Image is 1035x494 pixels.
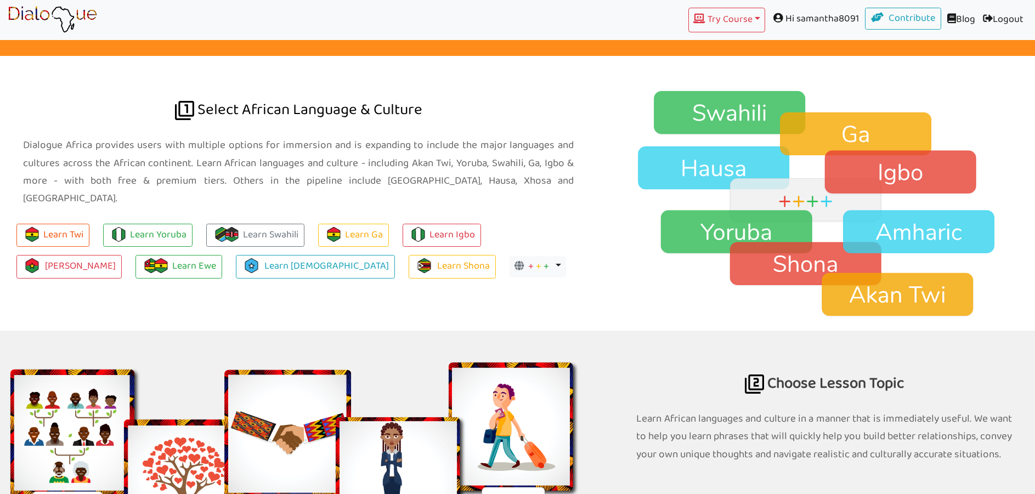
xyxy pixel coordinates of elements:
[135,255,222,279] a: Learn Ewe
[613,90,1035,319] img: Twi language, Yoruba, Hausa, Fante, Igbo, Swahili, Amharic, Shona
[206,224,304,247] a: Learn Swahili
[111,227,126,242] img: flag-nigeria.710e75b6.png
[16,224,89,247] button: Learn Twi
[144,258,159,273] img: togo.0c01db91.png
[865,8,942,30] a: Contribute
[318,224,389,247] a: Learn Ga
[25,227,39,242] img: flag-ghana.106b55d9.png
[175,101,194,120] img: african language dialogue
[403,224,481,247] a: Learn Igbo
[636,410,1012,463] p: Learn African languages and culture in a manner that is immediately useful. We want to help you l...
[154,258,168,273] img: flag-ghana.106b55d9.png
[417,258,432,273] img: zimbabwe.93903875.png
[214,227,229,242] img: flag-tanzania.fe228584.png
[765,8,865,30] span: Hi samantha8091
[23,56,574,131] h2: Select African Language & Culture
[409,255,496,279] a: Learn Shona
[544,258,549,275] span: +
[23,137,574,207] p: Dialogue Africa provides users with multiple options for immersion and is expanding to include th...
[103,224,193,247] a: Learn Yoruba
[25,258,39,273] img: burkina-faso.42b537ce.png
[236,255,395,279] a: Learn [DEMOGRAPHIC_DATA]
[979,8,1027,32] a: Logout
[528,258,534,275] span: +
[244,258,259,273] img: somalia.d5236246.png
[636,331,1012,405] h2: Choose Lesson Topic
[326,227,341,242] img: flag-ghana.106b55d9.png
[536,258,541,275] span: +
[8,6,97,33] img: learn African language platform app
[510,256,566,278] button: + + +
[745,374,764,394] img: africa language for business travel
[688,8,765,32] button: Try Course
[941,8,979,32] a: Blog
[224,227,239,242] img: kenya.f9bac8fe.png
[411,227,426,242] img: flag-nigeria.710e75b6.png
[16,255,122,279] a: [PERSON_NAME]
